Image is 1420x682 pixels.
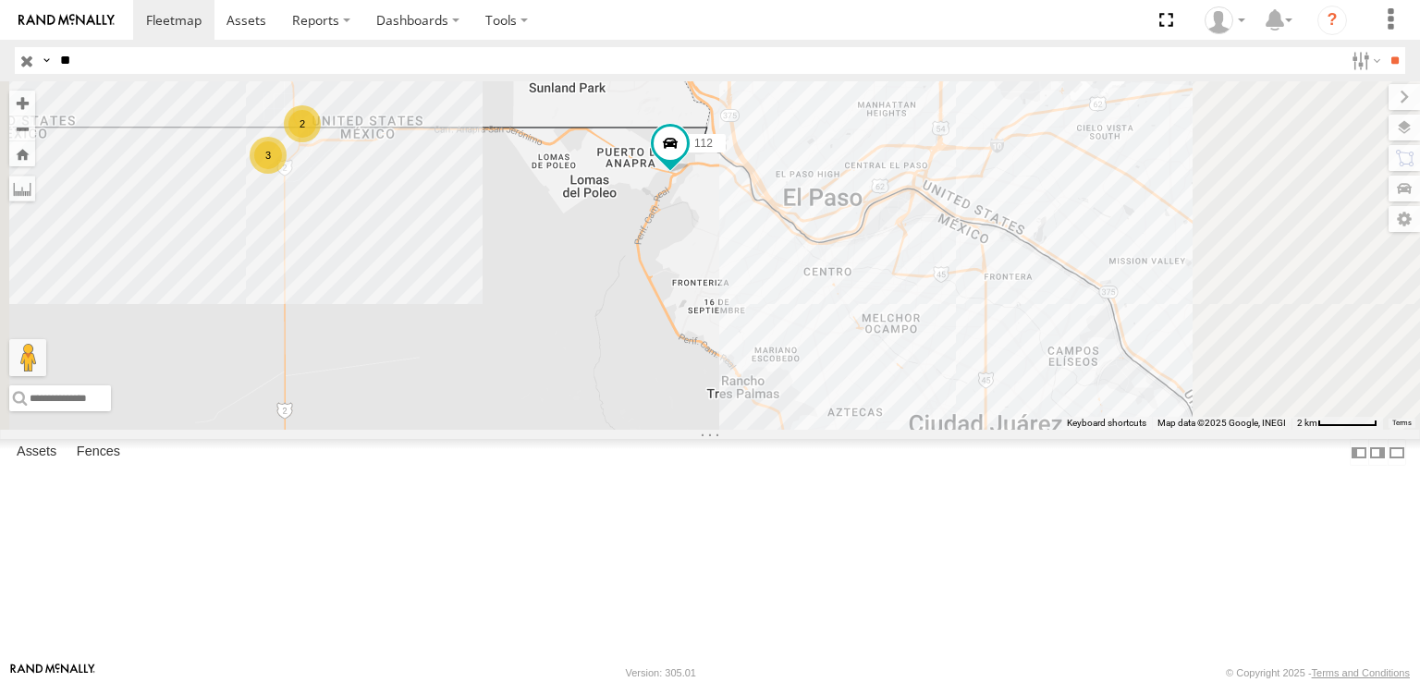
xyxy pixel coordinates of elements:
[284,105,321,142] div: 2
[1368,439,1387,466] label: Dock Summary Table to the Right
[1291,417,1383,430] button: Map Scale: 2 km per 61 pixels
[1297,418,1317,428] span: 2 km
[1317,6,1347,35] i: ?
[1344,47,1384,74] label: Search Filter Options
[67,440,129,466] label: Fences
[250,137,287,174] div: 3
[10,664,95,682] a: Visit our Website
[1388,439,1406,466] label: Hide Summary Table
[1157,418,1286,428] span: Map data ©2025 Google, INEGI
[9,339,46,376] button: Drag Pegman onto the map to open Street View
[1392,419,1412,426] a: Terms
[39,47,54,74] label: Search Query
[7,440,66,466] label: Assets
[1198,6,1252,34] div: foxconn f
[9,116,35,141] button: Zoom out
[1350,439,1368,466] label: Dock Summary Table to the Left
[9,91,35,116] button: Zoom in
[1312,667,1410,678] a: Terms and Conditions
[18,14,115,27] img: rand-logo.svg
[626,667,696,678] div: Version: 305.01
[9,141,35,166] button: Zoom Home
[1389,206,1420,232] label: Map Settings
[694,136,713,149] span: 112
[9,176,35,201] label: Measure
[1067,417,1146,430] button: Keyboard shortcuts
[1226,667,1410,678] div: © Copyright 2025 -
